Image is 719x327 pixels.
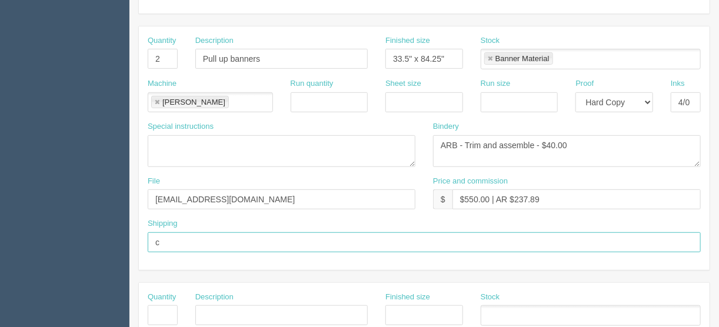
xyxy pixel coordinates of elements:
[148,78,177,89] label: Machine
[291,78,334,89] label: Run quantity
[385,292,430,303] label: Finished size
[481,35,500,46] label: Stock
[195,292,234,303] label: Description
[671,78,685,89] label: Inks
[433,135,701,167] textarea: ARB - Trim and assemble - $40.00
[148,176,160,187] label: File
[148,218,178,229] label: Shipping
[148,121,214,132] label: Special instructions
[385,35,430,46] label: Finished size
[481,78,511,89] label: Run size
[162,98,225,106] div: [PERSON_NAME]
[495,55,550,62] div: Banner Material
[148,292,176,303] label: Quantity
[575,78,594,89] label: Proof
[195,35,234,46] label: Description
[148,35,176,46] label: Quantity
[433,176,508,187] label: Price and commission
[433,189,452,209] div: $
[148,135,415,167] textarea: PO to Spicers: 2 pull-up banner stands @ $210.00
[481,292,500,303] label: Stock
[385,78,421,89] label: Sheet size
[433,121,459,132] label: Bindery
